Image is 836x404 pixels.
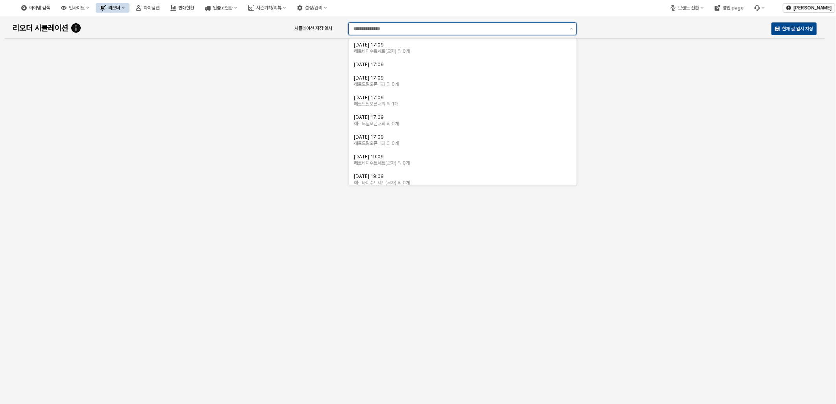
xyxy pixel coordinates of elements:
[256,5,281,11] div: 시즌기획/리뷰
[666,3,708,13] div: 브랜드 전환
[793,5,832,11] p: [PERSON_NAME]
[144,5,159,11] div: 아이템맵
[305,5,322,11] div: 설정/관리
[750,3,769,13] div: 버그 제보 및 기능 개선 요청
[354,61,567,68] div: [DATE] 17:09
[354,114,567,120] div: [DATE] 17:09
[213,5,233,11] div: 입출고현황
[56,3,94,13] div: 인사이트
[131,3,164,13] div: 아이템맵
[96,3,129,13] div: 리오더
[354,48,567,54] div: 헤르바디수트세트(모자) 외 0개
[354,120,567,127] div: 헤르모달오픈내의 외 0개
[354,180,567,186] div: 헤르바디수트세트(모자) 외 0개
[354,134,567,140] div: [DATE] 17:09
[108,5,120,11] div: 리오더
[354,160,567,166] div: 헤르바디수트세트(모자) 외 0개
[17,3,55,13] div: 아이템 검색
[354,101,567,107] div: 헤르모달오픈내의 외 1개
[354,173,567,180] div: [DATE] 19:09
[178,5,194,11] div: 판매현황
[354,140,567,146] div: 헤르모달오픈내의 외 0개
[782,26,813,32] p: 현재 값 임시 저장
[567,23,576,35] button: 제안 사항 표시
[710,3,748,13] div: 영업 page
[200,3,242,13] div: 입출고현황
[29,5,50,11] div: 아이템 검색
[678,5,699,11] div: 브랜드 전환
[13,22,68,34] p: 리오더 시뮬레이션
[292,3,332,13] div: 설정/관리
[354,75,567,81] div: [DATE] 17:09
[354,42,567,48] div: [DATE] 17:09
[69,5,85,11] div: 인사이트
[294,26,332,31] span: 시뮬레이션 저장 일시
[354,95,567,101] div: [DATE] 17:09
[354,154,567,160] div: [DATE] 19:09
[244,3,291,13] div: 시즌기획/리뷰
[166,3,199,13] div: 판매현황
[354,81,567,87] div: 헤르모달오픈내의 외 0개
[723,5,744,11] div: 영업 page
